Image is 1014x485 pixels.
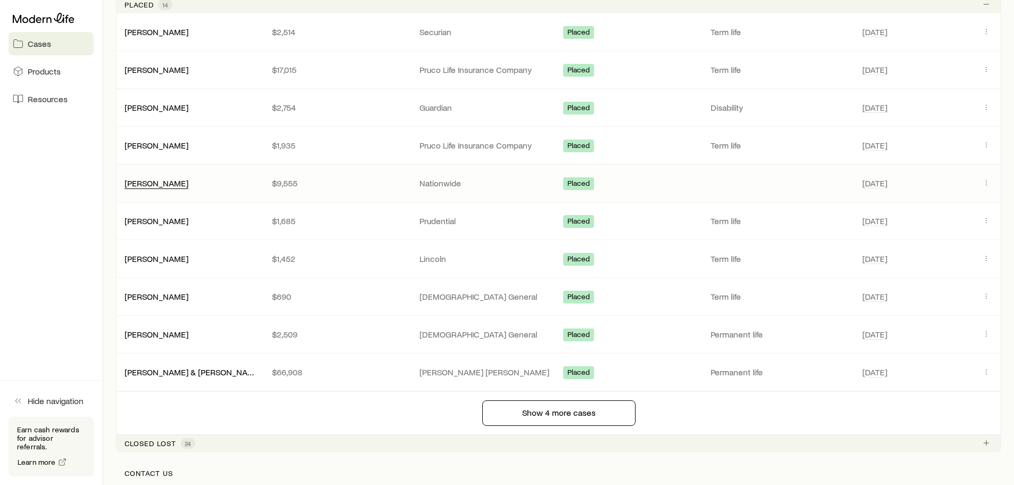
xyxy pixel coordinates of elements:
[125,64,188,76] div: [PERSON_NAME]
[272,291,402,302] p: $690
[272,178,402,188] p: $9,555
[711,329,850,340] p: Permanent life
[125,178,188,188] a: [PERSON_NAME]
[419,178,550,188] p: Nationwide
[9,389,94,413] button: Hide navigation
[862,367,887,377] span: [DATE]
[419,216,550,226] p: Prudential
[419,64,550,75] p: Pruco Life Insurance Company
[862,102,887,113] span: [DATE]
[125,329,188,339] a: [PERSON_NAME]
[272,329,402,340] p: $2,509
[419,27,550,37] p: Securian
[125,469,993,478] p: Contact us
[28,38,51,49] span: Cases
[125,64,188,75] a: [PERSON_NAME]
[125,27,188,38] div: [PERSON_NAME]
[125,367,271,377] a: [PERSON_NAME] & [PERSON_NAME] +1
[9,32,94,55] a: Cases
[272,64,402,75] p: $17,015
[272,367,402,377] p: $66,908
[125,27,188,37] a: [PERSON_NAME]
[711,102,850,113] p: Disability
[125,102,188,112] a: [PERSON_NAME]
[482,400,636,426] button: Show 4 more cases
[125,291,188,302] div: [PERSON_NAME]
[9,60,94,83] a: Products
[711,367,850,377] p: Permanent life
[272,253,402,264] p: $1,452
[18,458,56,466] span: Learn more
[125,140,188,150] a: [PERSON_NAME]
[567,141,590,152] span: Placed
[125,140,188,151] div: [PERSON_NAME]
[419,291,550,302] p: [DEMOGRAPHIC_DATA] General
[9,417,94,476] div: Earn cash rewards for advisor referrals.Learn more
[862,216,887,226] span: [DATE]
[125,329,188,340] div: [PERSON_NAME]
[125,253,188,265] div: [PERSON_NAME]
[125,102,188,113] div: [PERSON_NAME]
[125,439,176,448] p: Closed lost
[272,27,402,37] p: $2,514
[567,330,590,341] span: Placed
[862,178,887,188] span: [DATE]
[419,329,550,340] p: [DEMOGRAPHIC_DATA] General
[419,367,550,377] p: [PERSON_NAME] [PERSON_NAME]
[28,94,68,104] span: Resources
[862,329,887,340] span: [DATE]
[711,216,850,226] p: Term life
[272,216,402,226] p: $1,685
[185,439,191,448] span: 24
[862,291,887,302] span: [DATE]
[17,425,85,451] p: Earn cash rewards for advisor referrals.
[862,64,887,75] span: [DATE]
[125,367,255,378] div: [PERSON_NAME] & [PERSON_NAME] +1
[419,253,550,264] p: Lincoln
[272,102,402,113] p: $2,754
[125,291,188,301] a: [PERSON_NAME]
[419,140,550,151] p: Pruco Life Insurance Company
[862,27,887,37] span: [DATE]
[711,253,850,264] p: Term life
[125,253,188,264] a: [PERSON_NAME]
[711,64,850,75] p: Term life
[162,1,168,9] span: 14
[419,102,550,113] p: Guardian
[567,368,590,379] span: Placed
[272,140,402,151] p: $1,935
[125,178,188,189] div: [PERSON_NAME]
[567,292,590,303] span: Placed
[567,28,590,39] span: Placed
[862,140,887,151] span: [DATE]
[28,396,84,406] span: Hide navigation
[711,291,850,302] p: Term life
[567,103,590,114] span: Placed
[9,87,94,111] a: Resources
[711,27,850,37] p: Term life
[567,179,590,190] span: Placed
[567,65,590,77] span: Placed
[28,66,61,77] span: Products
[125,216,188,227] div: [PERSON_NAME]
[125,216,188,226] a: [PERSON_NAME]
[862,253,887,264] span: [DATE]
[567,254,590,266] span: Placed
[711,140,850,151] p: Term life
[125,1,154,9] p: Placed
[567,217,590,228] span: Placed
